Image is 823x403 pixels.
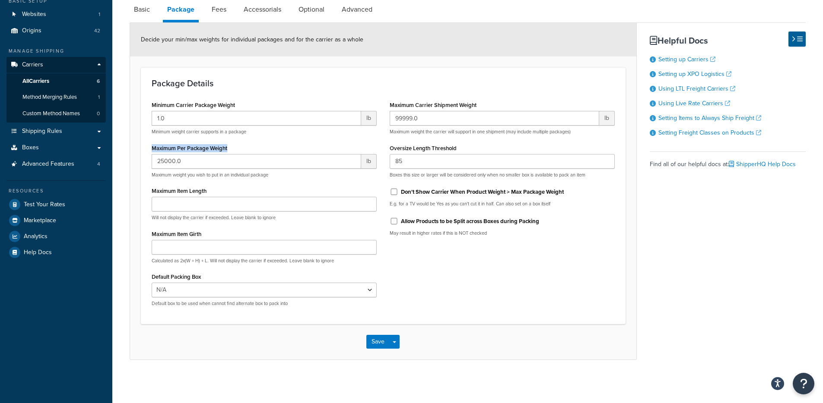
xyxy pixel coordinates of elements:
[141,35,363,44] span: Decide your min/max weights for individual packages and for the carrier as a whole
[97,161,100,168] span: 4
[22,161,74,168] span: Advanced Features
[6,57,106,123] li: Carriers
[99,11,100,18] span: 1
[152,102,235,108] label: Minimum Carrier Package Weight
[97,78,100,85] span: 6
[22,110,80,117] span: Custom Method Names
[390,172,615,178] p: Boxes this size or larger will be considered only when no smaller box is available to pack an item
[793,373,814,394] button: Open Resource Center
[152,258,377,264] p: Calculated as 2x(W + H) + L. Will not display the carrier if exceeded. Leave blank to ignore
[401,188,564,196] label: Don't Show Carrier When Product Weight > Max Package Weight
[6,47,106,55] div: Manage Shipping
[658,113,761,123] a: Setting Items to Always Ship Freight
[152,300,377,307] p: Default box to be used when cannot find alternate box to pack into
[366,335,390,349] button: Save
[152,274,201,280] label: Default Packing Box
[98,94,100,101] span: 1
[599,111,615,126] span: lb
[97,110,100,117] span: 0
[6,6,106,22] li: Websites
[401,217,539,225] label: Allow Products to be Split across Boxes during Packing
[658,84,735,93] a: Using LTL Freight Carriers
[390,201,615,207] p: E.g. for a TV would be Yes as you can't cut it in half. Can also set on a box itself
[650,151,806,170] div: Find all of our helpful docs at:
[650,36,806,45] h3: Helpful Docs
[658,99,730,108] a: Using Live Rate Carriers
[6,229,106,244] a: Analytics
[729,160,796,169] a: ShipperHQ Help Docs
[22,27,41,35] span: Origins
[6,140,106,156] a: Boxes
[24,201,65,208] span: Test Your Rates
[22,94,77,101] span: Method Merging Rules
[22,11,46,18] span: Websites
[22,61,43,69] span: Carriers
[24,249,52,256] span: Help Docs
[6,213,106,228] a: Marketplace
[22,78,49,85] span: All Carriers
[152,129,377,135] p: Minimum weight carrier supports in a package
[390,129,615,135] p: Maximum weight the carrier will support in one shipment (may include multiple packages)
[24,233,48,240] span: Analytics
[390,102,477,108] label: Maximum Carrier Shipment Weight
[6,156,106,172] li: Advanced Features
[658,55,715,64] a: Setting up Carriers
[94,27,100,35] span: 42
[6,23,106,39] a: Origins42
[152,145,227,151] label: Maximum Per Package Weight
[6,57,106,73] a: Carriers
[152,231,201,237] label: Maximum Item Girth
[6,73,106,89] a: AllCarriers6
[361,111,377,126] span: lb
[6,23,106,39] li: Origins
[6,123,106,139] a: Shipping Rules
[6,89,106,105] li: Method Merging Rules
[22,128,62,135] span: Shipping Rules
[390,230,615,236] p: May result in higher rates if this is NOT checked
[152,79,615,88] h3: Package Details
[788,31,806,47] button: Hide Help Docs
[361,154,377,169] span: lb
[6,197,106,212] a: Test Your Rates
[6,89,106,105] a: Method Merging Rules1
[152,172,377,178] p: Maximum weight you wish to put in an individual package
[152,188,207,194] label: Maximum Item Length
[6,187,106,195] div: Resources
[22,144,39,151] span: Boxes
[6,156,106,172] a: Advanced Features4
[390,145,457,151] label: Oversize Length Threshold
[6,106,106,122] li: Custom Method Names
[152,214,377,221] p: Will not display the carrier if exceeded. Leave blank to ignore
[6,245,106,260] a: Help Docs
[6,6,106,22] a: Websites1
[658,128,761,137] a: Setting Freight Classes on Products
[658,69,731,79] a: Setting up XPO Logistics
[6,106,106,122] a: Custom Method Names0
[24,217,56,224] span: Marketplace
